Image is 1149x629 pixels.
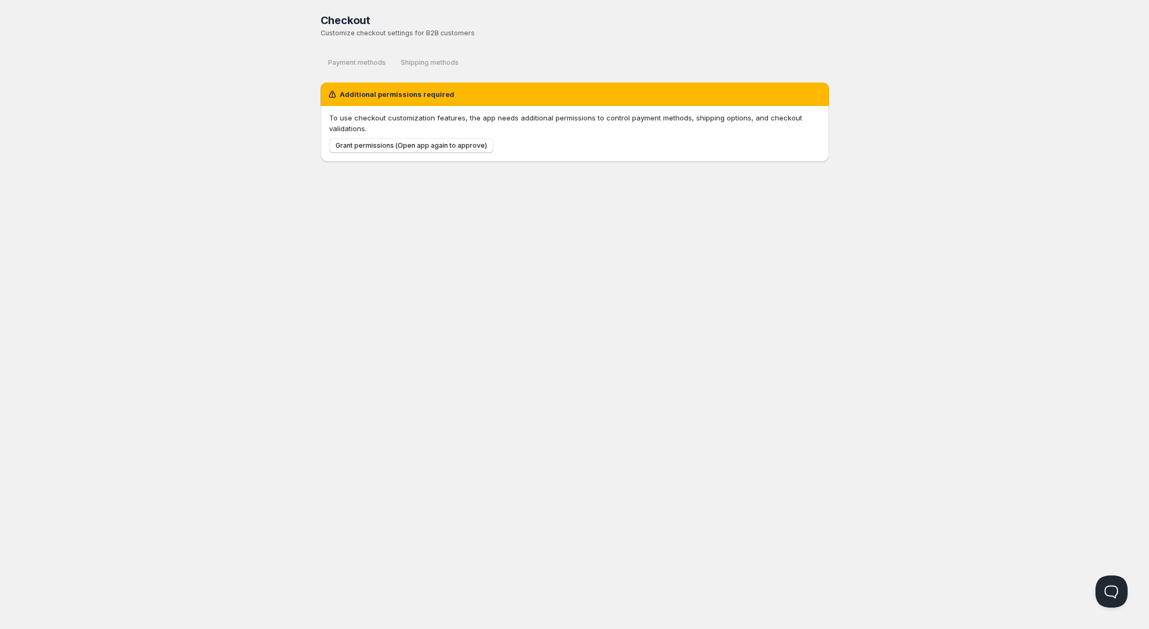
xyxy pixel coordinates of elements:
iframe: Help Scout Beacon - Open [1095,575,1128,608]
p: To use checkout customization features, the app needs additional permissions to control payment m... [329,112,820,134]
h2: Additional permissions required [340,89,454,100]
span: Grant permissions (Open app again to approve) [336,141,487,150]
span: Checkout [321,14,370,27]
button: Grant permissions (Open app again to approve) [329,138,493,153]
p: Customize checkout settings for B2B customers [321,29,829,37]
